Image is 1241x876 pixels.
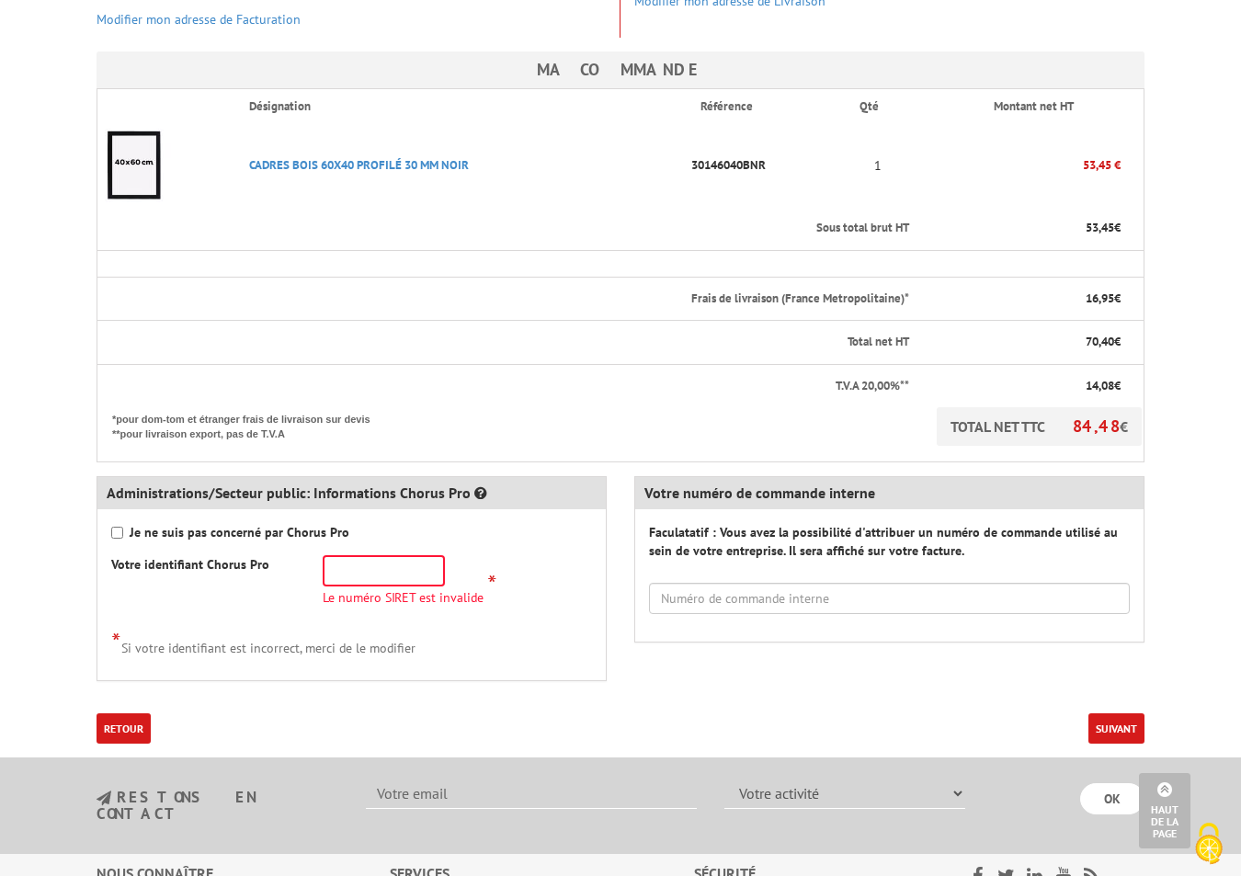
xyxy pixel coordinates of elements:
[649,583,1130,614] input: Numéro de commande interne
[926,98,1142,116] p: Montant net HT
[1080,783,1144,814] input: OK
[937,407,1142,446] p: TOTAL NET TTC €
[323,591,484,604] span: Le numéro SIRET est invalide
[1139,773,1190,848] a: Haut de la page
[649,523,1130,560] label: Faculatatif : Vous avez la possibilité d'attribuer un numéro de commande utilisé au sein de votre...
[635,477,1144,509] div: Votre numéro de commande interne
[366,778,697,809] input: Votre email
[97,713,151,744] a: Retour
[97,129,171,202] img: CADRES BOIS 60X40 PROFILé 30 MM NOIR
[926,290,1121,308] p: €
[845,124,911,207] td: 1
[1088,713,1144,744] button: Suivant
[97,790,338,822] h3: restons en contact
[97,207,912,250] th: Sous total brut HT
[1086,220,1114,235] span: 53,45
[926,334,1121,351] p: €
[111,527,123,539] input: Je ne suis pas concerné par Chorus Pro
[926,220,1121,237] p: €
[97,277,912,321] th: Frais de livraison (France Metropolitaine)*
[234,89,687,124] th: Désignation
[130,524,349,540] strong: Je ne suis pas concerné par Chorus Pro
[1073,415,1120,437] span: 84,48
[97,11,301,28] a: Modifier mon adresse de Facturation
[1086,378,1114,393] span: 14,08
[112,407,388,441] p: *pour dom-tom et étranger frais de livraison sur devis **pour livraison export, pas de T.V.A
[845,89,911,124] th: Qté
[911,149,1121,181] p: 53,45 €
[1086,334,1114,349] span: 70,40
[97,477,606,509] div: Administrations/Secteur public: Informations Chorus Pro
[1086,290,1114,306] span: 16,95
[97,791,111,806] img: newsletter.jpg
[97,321,912,365] th: Total net HT
[1186,821,1232,867] img: Cookies (fenêtre modale)
[1177,813,1241,876] button: Cookies (fenêtre modale)
[926,378,1121,395] p: €
[97,51,1144,88] h3: Ma commande
[111,555,269,574] label: Votre identifiant Chorus Pro
[686,149,845,181] p: 30146040BNR
[686,89,845,124] th: Référence
[111,627,592,657] div: Si votre identifiant est incorrect, merci de le modifier
[249,157,469,173] a: CADRES BOIS 60X40 PROFILé 30 MM NOIR
[112,378,909,395] p: T.V.A 20,00%**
